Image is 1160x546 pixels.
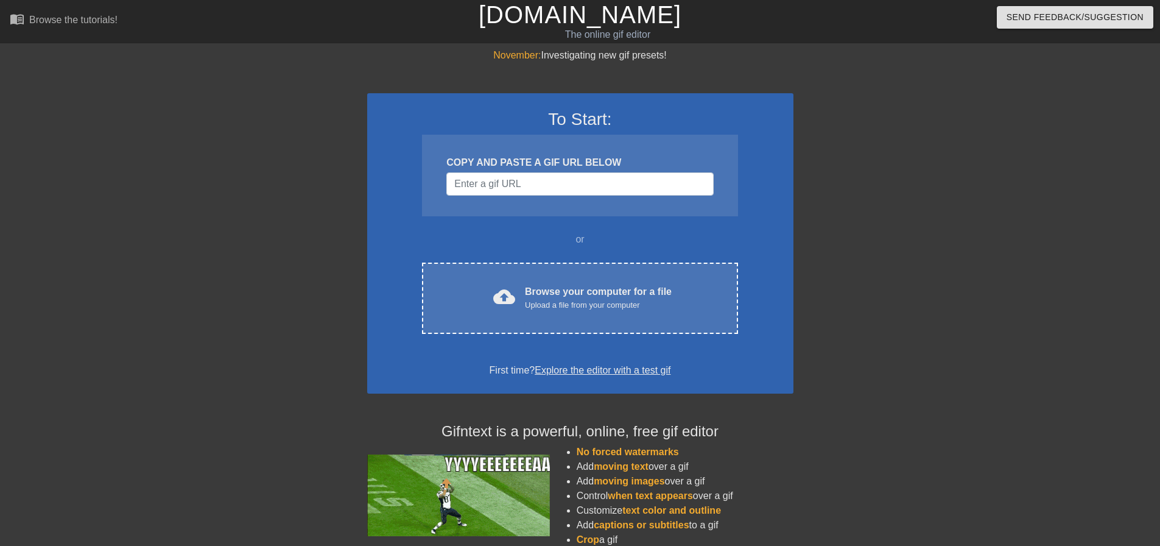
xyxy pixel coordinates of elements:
div: Investigating new gif presets! [367,48,793,63]
img: football_small.gif [367,455,550,536]
div: Browse your computer for a file [525,285,672,311]
div: or [399,232,762,247]
li: Customize [577,503,793,518]
span: captions or subtitles [594,520,689,530]
span: moving images [594,476,664,486]
span: menu_book [10,12,24,26]
span: November: [493,50,541,60]
div: Upload a file from your computer [525,299,672,311]
a: [DOMAIN_NAME] [479,1,681,28]
div: Browse the tutorials! [29,15,118,25]
span: Send Feedback/Suggestion [1007,10,1144,25]
a: Explore the editor with a test gif [535,365,670,375]
h4: Gifntext is a powerful, online, free gif editor [367,423,793,441]
span: text color and outline [622,505,721,516]
input: Username [446,172,713,196]
button: Send Feedback/Suggestion [997,6,1153,29]
span: cloud_upload [493,286,515,308]
li: Add to a gif [577,518,793,533]
div: COPY AND PASTE A GIF URL BELOW [446,155,713,170]
span: moving text [594,461,649,472]
li: Add over a gif [577,459,793,474]
span: when text appears [608,491,693,501]
li: Add over a gif [577,474,793,489]
span: No forced watermarks [577,447,679,457]
div: The online gif editor [393,27,823,42]
h3: To Start: [383,109,778,130]
div: First time? [383,363,778,378]
a: Browse the tutorials! [10,12,118,30]
li: Control over a gif [577,489,793,503]
span: Crop [577,534,599,545]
